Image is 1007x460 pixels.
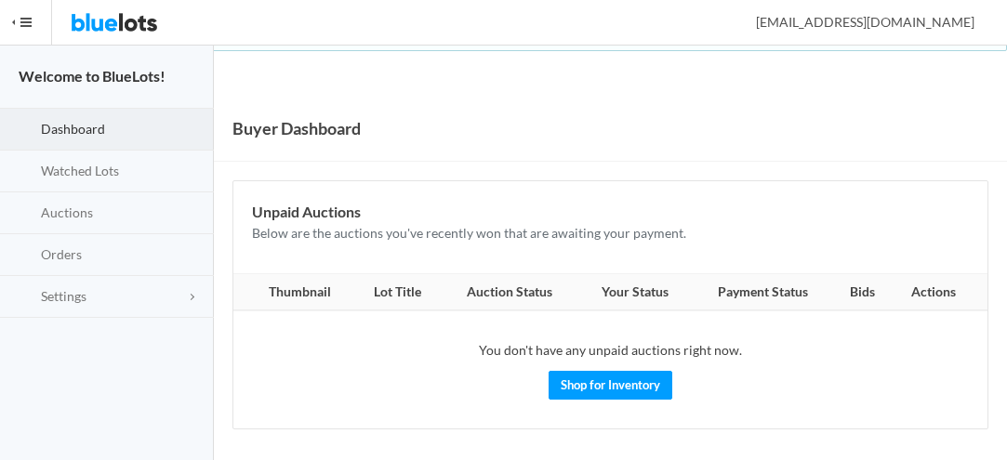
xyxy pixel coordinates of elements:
p: Below are the auctions you've recently won that are awaiting your payment. [252,223,969,244]
b: Unpaid Auctions [252,203,361,220]
p: You don't have any unpaid auctions right now. [252,340,969,361]
th: Lot Title [355,274,441,311]
th: Thumbnail [233,274,355,311]
strong: Welcome to BlueLots! [19,67,166,85]
span: Watched Lots [41,163,119,178]
h1: Buyer Dashboard [232,114,361,142]
th: Payment Status [691,274,835,311]
th: Auction Status [441,274,578,311]
a: Shop for Inventory [549,371,672,400]
th: Bids [835,274,890,311]
span: Settings [41,288,86,304]
span: Dashboard [41,121,105,137]
th: Actions [890,274,987,311]
th: Your Status [578,274,691,311]
span: Auctions [41,204,93,220]
span: Orders [41,246,82,262]
span: [EMAIL_ADDRESS][DOMAIN_NAME] [735,14,974,30]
